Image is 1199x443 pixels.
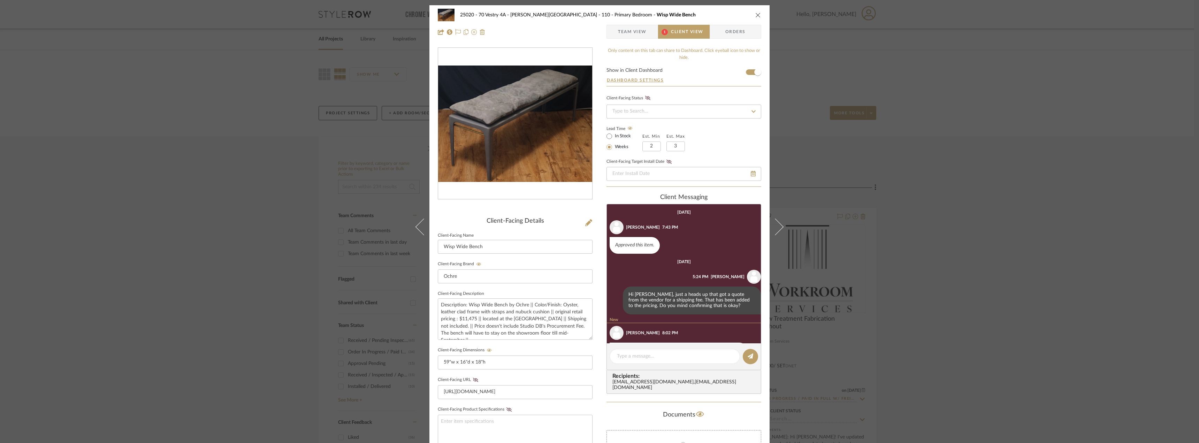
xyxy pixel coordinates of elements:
label: Client-Facing Product Specifications [438,407,514,412]
span: Wisp Wide Bench [657,13,696,17]
input: Enter Client-Facing Item Name [438,240,593,254]
span: Client View [671,25,703,39]
div: [DATE] [677,210,691,215]
div: [DATE] [677,259,691,264]
button: close [755,12,761,18]
img: 14c58895-2831-4ab9-9425-6925083a9f78_436x436.jpg [438,66,592,182]
div: [PERSON_NAME] [626,224,660,230]
span: Team View [618,25,647,39]
div: 5:24 PM [693,274,708,280]
div: Client-Facing Details [438,217,593,225]
img: user_avatar.png [610,220,624,234]
span: 110 - Primary Bedroom [602,13,657,17]
div: New [607,317,764,323]
button: Client-Facing Product Specifications [504,407,514,412]
input: Enter Client-Facing Brand [438,269,593,283]
div: Only content on this tab can share to Dashboard. Click eyeball icon to show or hide. [606,47,761,61]
label: Lead Time [606,125,642,132]
div: [EMAIL_ADDRESS][DOMAIN_NAME] , [EMAIL_ADDRESS][DOMAIN_NAME] [612,380,758,391]
span: Orders [718,25,753,39]
label: Weeks [613,144,628,150]
div: 0 [438,66,592,182]
div: 7:43 PM [662,224,678,230]
label: Client-Facing Description [438,292,484,296]
img: Remove from project [480,29,485,35]
label: Client-Facing Target Install Date [606,159,674,164]
label: Client-Facing URL [438,377,480,382]
div: client Messaging [606,194,761,201]
div: Approved this item. [610,237,660,254]
input: Type to Search… [606,105,761,119]
div: Documents [606,409,761,420]
label: Client-Facing Dimensions [438,348,494,353]
button: Client-Facing URL [471,377,480,382]
button: Client-Facing Target Install Date [664,159,674,164]
button: Dashboard Settings [606,77,664,83]
div: [PERSON_NAME] [626,330,660,336]
input: Enter item dimensions [438,356,593,369]
mat-radio-group: Select item type [606,132,642,151]
div: 8:02 PM [662,330,678,336]
button: Client-Facing Dimensions [484,348,494,353]
img: 14c58895-2831-4ab9-9425-6925083a9f78_48x40.jpg [438,8,455,22]
div: Client-Facing Status [606,95,652,102]
input: Enter item URL [438,385,593,399]
label: Client-Facing Name [438,234,474,237]
div: Hi [PERSON_NAME], just a heads up that got a quote from the vendor for a shipping fee. That has b... [623,287,761,314]
div: Hi [PERSON_NAME]! Is the Bench $1900 and the total price $2068 (so shipping is $168)? If that's t... [610,343,748,371]
div: [PERSON_NAME] [711,274,744,280]
label: Client-Facing Brand [438,262,483,267]
input: Enter Install Date [606,167,761,181]
img: user_avatar.png [610,326,624,340]
button: Lead Time [625,125,635,132]
span: Recipients: [612,373,758,379]
span: 25020 - 70 Vestry 4A - [PERSON_NAME][GEOGRAPHIC_DATA] [460,13,602,17]
button: Client-Facing Brand [474,262,483,267]
span: 1 [662,29,668,35]
img: user_avatar.png [747,270,761,284]
label: In Stock [613,133,631,139]
label: Est. Min [642,134,660,139]
label: Est. Max [666,134,685,139]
